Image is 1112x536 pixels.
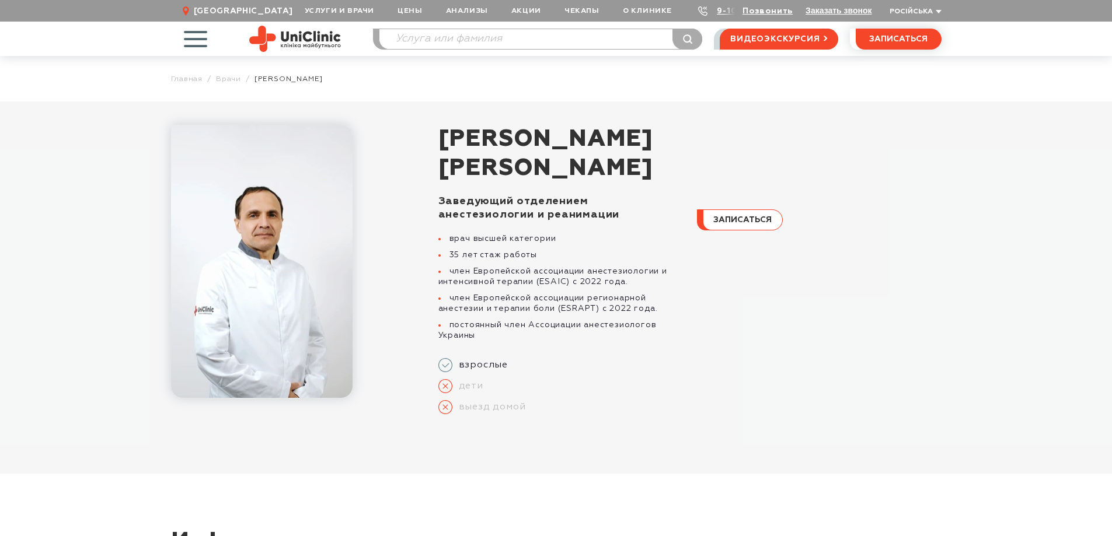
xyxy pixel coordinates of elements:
[438,195,683,222] div: Заведующий отделением анестезиологии и реанимации
[743,7,793,15] a: Позвонить
[452,359,508,371] span: взрослые
[717,7,743,15] a: 9-103
[438,266,683,287] li: член Европейской ассоциации анестезиологии и интенсивной терапии (ESAIC) с 2022 года.
[438,233,683,244] li: врач высшей категории
[438,250,683,260] li: 35 лет стаж работы
[255,75,323,83] span: [PERSON_NAME]
[438,125,942,154] span: [PERSON_NAME]
[887,8,942,16] button: Російська
[869,35,928,43] span: записаться
[438,125,942,183] h1: [PERSON_NAME]
[171,125,353,398] img: Бухтий Сергей Николаевич
[856,29,942,50] button: записаться
[194,6,293,16] span: [GEOGRAPHIC_DATA]
[720,29,838,50] a: видеоэкскурсия
[890,8,933,15] span: Російська
[379,29,702,49] input: Услуга или фамилия
[249,26,341,52] img: Site
[452,401,526,413] span: выезд домой
[730,29,820,49] span: видеоэкскурсия
[697,209,783,230] button: записаться
[806,6,872,15] button: Заказать звонок
[216,75,241,83] a: Врачи
[713,216,772,224] span: записаться
[438,293,683,314] li: член Европейской ассоциации регионарной анестезии и терапии боли (ESRAPT) с 2022 года.
[171,75,203,83] a: Главная
[452,380,483,392] span: дети
[438,320,683,341] li: постоянный член Ассоциации анестезиологов Украины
